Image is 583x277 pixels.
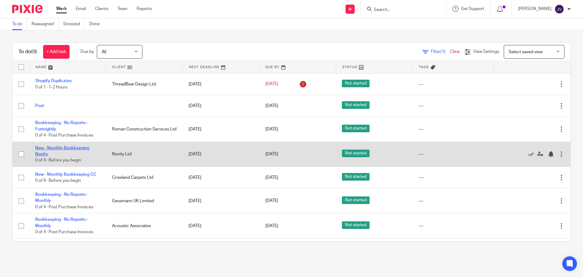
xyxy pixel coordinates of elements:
[419,223,488,229] div: ---
[35,230,93,234] span: 0 of 4 · Post Purchase Invoices
[35,104,44,108] a: Post
[461,7,484,11] span: Get Support
[182,213,259,238] td: [DATE]
[106,73,183,95] td: ThreadBear Design Ltd
[528,151,537,157] a: Mark as done
[106,142,183,167] td: Novity Ltd
[509,50,543,54] span: Select saved view
[106,238,183,269] td: [PERSON_NAME] Financial Services Limited
[419,151,488,157] div: ---
[419,103,488,109] div: ---
[137,6,152,12] a: Reports
[32,18,59,30] a: Reassigned
[80,49,94,55] p: Due by
[63,18,85,30] a: Snoozed
[265,152,278,156] span: [DATE]
[106,189,183,213] td: Gessmann UK Limited
[102,50,106,54] span: All
[419,126,488,132] div: ---
[265,104,278,108] span: [DATE]
[12,5,43,13] img: Pixie
[518,6,551,12] p: [PERSON_NAME]
[35,178,81,183] span: 0 of 8 · Before you begin
[182,167,259,188] td: [DATE]
[431,50,450,54] span: Filter
[265,127,278,131] span: [DATE]
[76,6,86,12] a: Email
[43,45,70,59] a: + Add task
[35,192,88,203] a: Bookkeeping - No Reports - Monthly
[342,221,370,229] span: Not started
[35,85,67,89] span: 0 of 1 · 1-2 Hours
[419,198,488,204] div: ---
[12,18,27,30] a: To do
[450,50,460,54] a: Clear
[473,50,499,54] span: View Settings
[35,121,88,131] a: Bookkeeping - No Reports - Fortnightly
[106,167,183,188] td: Crowland Carpets Ltd
[182,189,259,213] td: [DATE]
[106,213,183,238] td: Acoustic Associates
[265,224,278,228] span: [DATE]
[554,4,564,14] img: svg%3E
[441,50,445,54] span: (1)
[373,7,428,13] input: Search
[419,65,429,69] span: Tags
[342,125,370,132] span: Not started
[182,117,259,142] td: [DATE]
[182,142,259,167] td: [DATE]
[342,150,370,157] span: Not started
[182,238,259,269] td: [DATE]
[265,82,278,86] span: [DATE]
[419,175,488,181] div: ---
[89,18,104,30] a: Done
[35,146,89,156] a: New - Monthly Bookkeeping Novity
[95,6,108,12] a: Clients
[182,73,259,95] td: [DATE]
[35,217,88,228] a: Bookkeeping - No Reports - Monthly
[265,175,278,180] span: [DATE]
[265,199,278,203] span: [DATE]
[342,196,370,204] span: Not started
[35,158,81,162] span: 0 of 6 · Before you begin
[106,117,183,142] td: Roman Construction Services Ltd
[31,49,37,54] span: (9)
[118,6,128,12] a: Team
[19,49,37,55] h1: To do
[419,81,488,87] div: ---
[182,95,259,116] td: [DATE]
[35,79,72,83] a: Shopify Duplicates
[35,172,96,177] a: New - Monthly Bookkeeping CC
[35,205,93,209] span: 0 of 4 · Post Purchase Invoices
[56,6,67,12] a: Work
[342,173,370,181] span: Not started
[35,133,93,137] span: 0 of 4 · Post Purchase Invoices
[342,101,370,109] span: Not started
[342,80,370,87] span: Not started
